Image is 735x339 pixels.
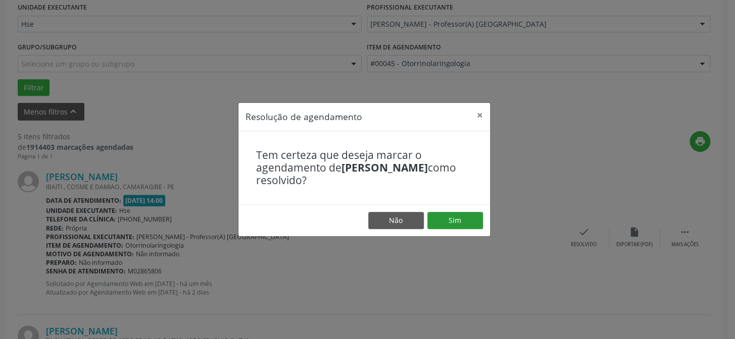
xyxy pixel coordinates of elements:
button: Close [470,103,490,128]
button: Não [368,212,424,229]
h4: Tem certeza que deseja marcar o agendamento de como resolvido? [256,149,472,187]
button: Sim [427,212,483,229]
b: [PERSON_NAME] [341,160,428,175]
h5: Resolução de agendamento [246,110,362,123]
